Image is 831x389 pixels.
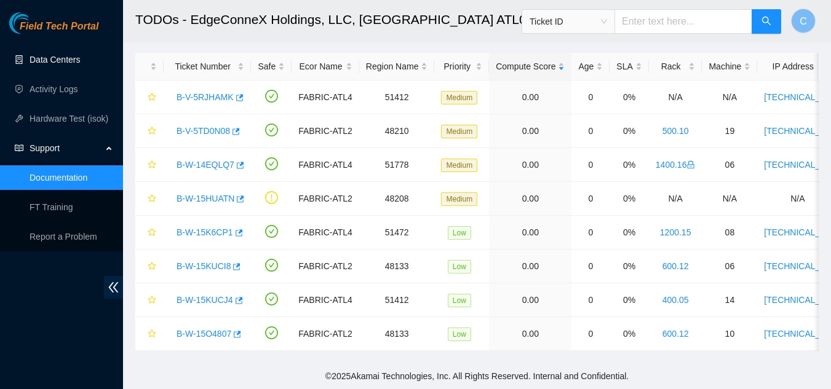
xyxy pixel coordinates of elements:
[359,148,435,182] td: 51778
[265,90,278,103] span: check-circle
[9,22,98,38] a: Akamai TechnologiesField Tech Portal
[764,295,831,305] a: [TECHNICAL_ID]
[142,256,157,276] button: star
[148,296,156,305] span: star
[610,283,648,317] td: 0%
[292,216,359,250] td: FABRIC-ATL4
[177,261,231,271] a: B-W-15KUCI8
[30,55,80,65] a: Data Centers
[20,21,98,33] span: Field Tech Portal
[30,173,87,183] a: Documentation
[702,114,757,148] td: 19
[656,160,696,170] a: 1400.16lock
[489,114,571,148] td: 0.00
[610,250,648,283] td: 0%
[30,224,113,249] p: Report a Problem
[359,81,435,114] td: 51412
[448,328,471,341] span: Low
[489,283,571,317] td: 0.00
[764,160,831,170] a: [TECHNICAL_ID]
[441,192,477,206] span: Medium
[359,283,435,317] td: 51412
[614,9,752,34] input: Enter text here...
[142,290,157,310] button: star
[148,228,156,238] span: star
[359,216,435,250] td: 51472
[448,260,471,273] span: Low
[265,157,278,170] span: check-circle
[761,16,771,28] span: search
[800,14,807,29] span: C
[265,259,278,272] span: check-circle
[764,92,831,102] a: [TECHNICAL_ID]
[292,81,359,114] td: FABRIC-ATL4
[610,81,648,114] td: 0%
[292,250,359,283] td: FABRIC-ATL2
[292,148,359,182] td: FABRIC-ATL4
[15,144,23,152] span: read
[265,293,278,305] span: check-circle
[764,126,831,136] a: [TECHNICAL_ID]
[662,329,689,339] a: 600.12
[441,125,477,138] span: Medium
[148,93,156,103] span: star
[148,160,156,170] span: star
[702,148,757,182] td: 06
[448,294,471,307] span: Low
[441,159,477,172] span: Medium
[142,189,157,208] button: star
[104,276,123,299] span: double-left
[571,81,610,114] td: 0
[142,324,157,344] button: star
[489,317,571,351] td: 0.00
[148,329,156,339] span: star
[662,261,689,271] a: 600.12
[489,216,571,250] td: 0.00
[702,250,757,283] td: 06
[662,295,689,305] a: 400.05
[571,182,610,216] td: 0
[142,121,157,141] button: star
[764,329,831,339] a: [TECHNICAL_ID]
[30,202,73,212] a: FT Training
[177,295,233,305] a: B-W-15KUCJ4
[610,216,648,250] td: 0%
[359,114,435,148] td: 48210
[571,148,610,182] td: 0
[265,225,278,238] span: check-circle
[764,227,831,237] a: [TECHNICAL_ID]
[265,326,278,339] span: check-circle
[610,317,648,351] td: 0%
[610,148,648,182] td: 0%
[662,126,689,136] a: 500.10
[177,227,233,237] a: B-W-15K6CP1
[649,81,702,114] td: N/A
[265,124,278,136] span: check-circle
[142,222,157,242] button: star
[649,182,702,216] td: N/A
[292,317,359,351] td: FABRIC-ATL2
[359,250,435,283] td: 48133
[702,317,757,351] td: 10
[177,329,231,339] a: B-W-15O4807
[610,182,648,216] td: 0%
[441,91,477,104] span: Medium
[148,194,156,204] span: star
[489,148,571,182] td: 0.00
[265,191,278,204] span: exclamation-circle
[489,250,571,283] td: 0.00
[530,12,607,31] span: Ticket ID
[489,182,571,216] td: 0.00
[571,114,610,148] td: 0
[148,127,156,136] span: star
[571,250,610,283] td: 0
[30,136,102,160] span: Support
[571,283,610,317] td: 0
[702,182,757,216] td: N/A
[702,81,757,114] td: N/A
[702,283,757,317] td: 14
[571,216,610,250] td: 0
[292,283,359,317] td: FABRIC-ATL4
[142,155,157,175] button: star
[359,182,435,216] td: 48208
